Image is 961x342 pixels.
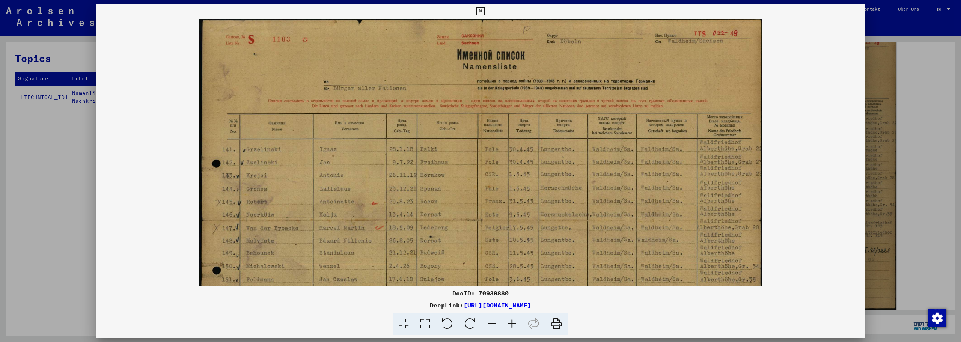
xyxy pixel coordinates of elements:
img: Zustimmung ändern [928,309,946,327]
div: Zustimmung ändern [928,309,946,327]
div: DeepLink: [96,301,865,310]
a: [URL][DOMAIN_NAME] [464,301,531,309]
div: DocID: 70939880 [96,289,865,298]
